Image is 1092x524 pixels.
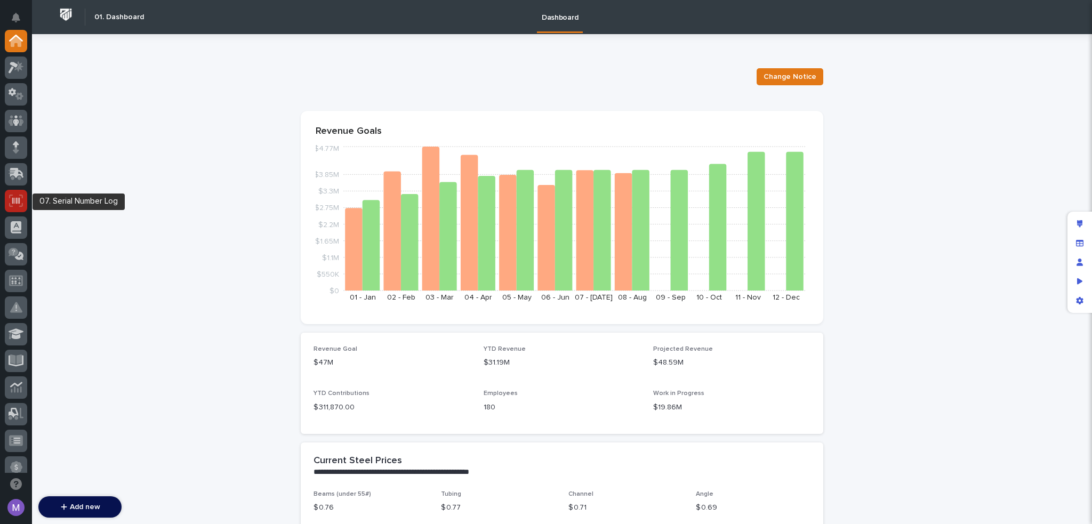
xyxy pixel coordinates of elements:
[77,134,136,145] span: Onboarding Call
[315,237,339,245] tspan: $1.65M
[696,491,713,497] span: Angle
[314,145,339,152] tspan: $4.77M
[33,257,86,265] span: [PERSON_NAME]
[773,294,800,301] text: 12 - Dec
[425,294,454,301] text: 03 - Mar
[1070,214,1089,233] div: Edit layout
[322,254,339,261] tspan: $1.1M
[62,130,140,149] a: 🔗Onboarding Call
[387,294,415,301] text: 02 - Feb
[575,294,613,301] text: 07 - [DATE]
[314,491,371,497] span: Beams (under 55#)
[38,496,122,518] button: Add new
[6,130,62,149] a: 📖Help Docs
[317,270,339,278] tspan: $550K
[315,204,339,212] tspan: $2.75M
[318,188,339,195] tspan: $3.3M
[33,228,86,237] span: [PERSON_NAME]
[314,171,339,179] tspan: $3.85M
[314,502,428,513] p: $ 0.76
[11,135,19,144] div: 📖
[314,357,471,368] p: $47M
[94,13,144,22] h2: 01. Dashboard
[484,402,641,413] p: 180
[653,357,810,368] p: $48.59M
[502,294,532,301] text: 05 - May
[314,455,402,467] h2: Current Steel Prices
[314,346,357,352] span: Revenue Goal
[5,496,27,519] button: users-avatar
[350,294,376,301] text: 01 - Jan
[5,473,27,495] button: Open support chat
[1070,291,1089,310] div: App settings
[106,281,129,289] span: Pylon
[314,390,370,397] span: YTD Contributions
[75,280,129,289] a: Powered byPylon
[441,502,556,513] p: $ 0.77
[21,229,30,237] img: 1736555164131-43832dd5-751b-4058-ba23-39d91318e5a0
[36,175,135,184] div: We're available if you need us!
[464,294,492,301] text: 04 - Apr
[11,59,194,76] p: How can we help?
[568,502,683,513] p: $ 0.71
[1070,253,1089,272] div: Manage users
[696,502,810,513] p: $ 0.69
[1070,272,1089,291] div: Preview as
[318,221,339,228] tspan: $2.2M
[568,491,593,497] span: Channel
[314,402,471,413] p: $ 311,870.00
[56,5,76,25] img: Workspace Logo
[541,294,569,301] text: 06 - Jun
[330,287,339,295] tspan: $0
[653,402,810,413] p: $19.86M
[656,294,686,301] text: 09 - Sep
[653,390,704,397] span: Work in Progress
[181,168,194,181] button: Start new chat
[89,228,92,237] span: •
[764,71,816,82] span: Change Notice
[89,257,92,265] span: •
[67,135,75,144] div: 🔗
[36,165,175,175] div: Start new chat
[484,346,526,352] span: YTD Revenue
[484,390,518,397] span: Employees
[5,6,27,29] button: Notifications
[653,346,713,352] span: Projected Revenue
[94,228,116,237] span: [DATE]
[1070,233,1089,253] div: Manage fields and data
[11,247,28,264] img: Matthew Hall
[94,257,116,265] span: [DATE]
[13,13,27,30] div: Notifications
[696,294,722,301] text: 10 - Oct
[316,126,808,138] p: Revenue Goals
[11,218,28,235] img: Brittany
[11,10,32,31] img: Stacker
[735,294,761,301] text: 11 - Nov
[21,134,58,145] span: Help Docs
[11,165,30,184] img: 1736555164131-43832dd5-751b-4058-ba23-39d91318e5a0
[757,68,823,85] button: Change Notice
[484,357,641,368] p: $31.19M
[165,199,194,212] button: See all
[11,42,194,59] p: Welcome 👋
[11,201,71,210] div: Past conversations
[618,294,647,301] text: 08 - Aug
[441,491,461,497] span: Tubing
